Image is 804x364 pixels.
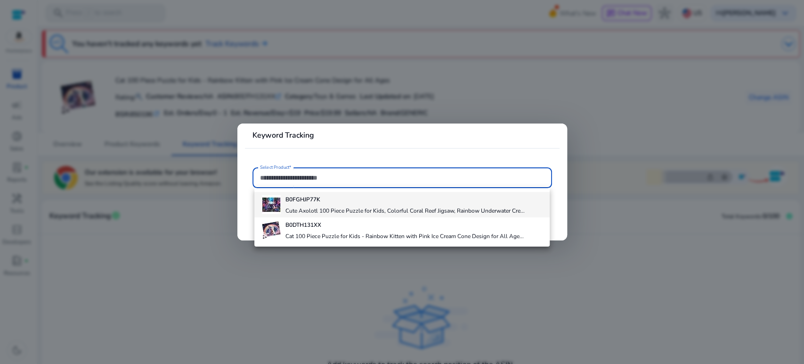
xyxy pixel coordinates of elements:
b: B0DTH131XX [285,221,321,229]
b: B0FGHJP77K [285,196,320,203]
mat-label: Select Product* [260,164,292,171]
img: 41b+DfCZBzL._AC_US40_.jpg [262,195,281,214]
img: 41Bq12MThhL._AC_US40_.jpg [262,221,281,240]
h4: Cat 100 Piece Puzzle for Kids - Rainbow Kitten with Pink Ice Cream Cone Design for All Age... [285,232,524,240]
b: Keyword Tracking [252,130,314,141]
h4: Cute Axolotl 100 Piece Puzzle for Kids, Colorful Coral Reef Jigsaw, Rainbow Underwater Cre... [285,207,525,215]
